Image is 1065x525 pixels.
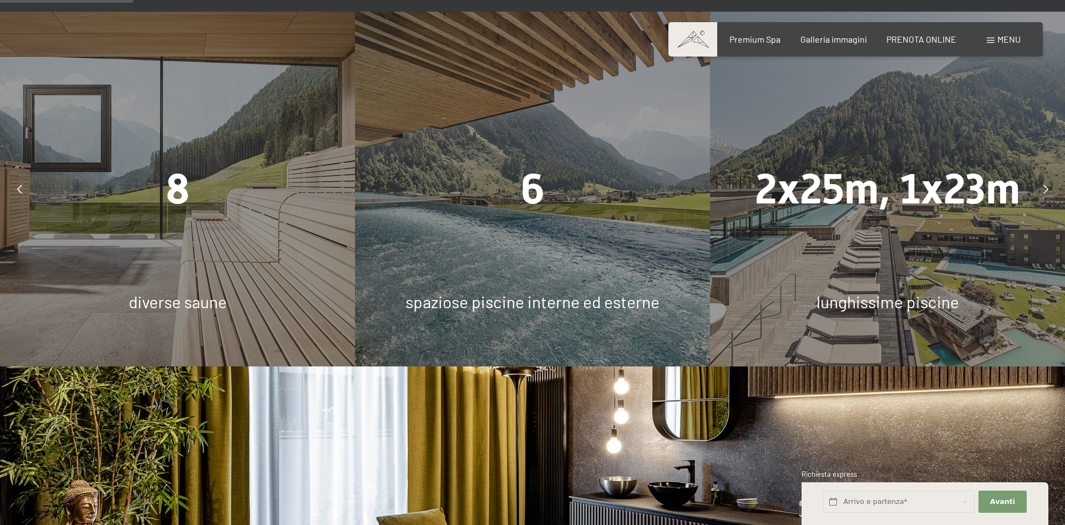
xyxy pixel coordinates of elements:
span: Menu [997,34,1021,44]
a: Galleria immagini [800,34,867,44]
span: Avanti [990,497,1015,507]
a: Premium Spa [729,34,780,44]
a: PRENOTA ONLINE [886,34,956,44]
span: diverse saune [129,292,227,312]
span: lunghissime piscine [816,292,959,312]
span: 8 [166,165,190,213]
span: 2x25m, 1x23m [755,165,1020,213]
span: Richiesta express [802,470,857,478]
span: 6 [521,165,545,213]
span: spaziose piscine interne ed esterne [405,292,660,312]
button: Avanti [978,491,1026,513]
